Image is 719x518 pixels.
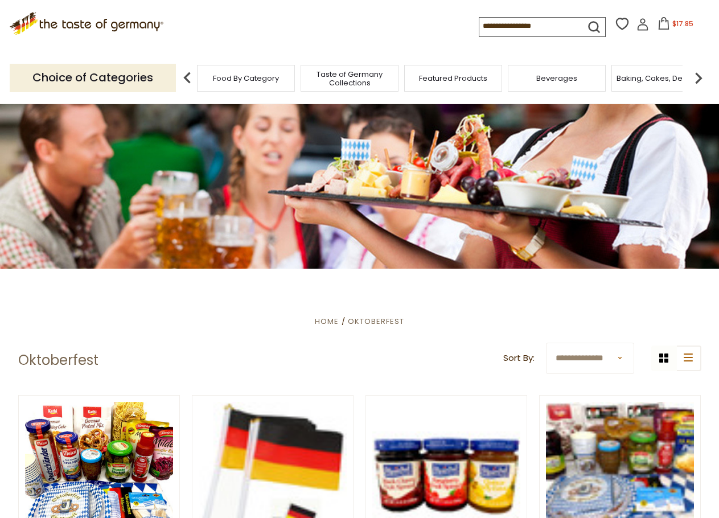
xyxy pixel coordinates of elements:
a: Oktoberfest [348,316,404,327]
h1: Oktoberfest [18,352,98,369]
p: Choice of Categories [10,64,176,92]
a: Featured Products [419,74,487,83]
a: Food By Category [213,74,279,83]
a: Beverages [536,74,577,83]
img: next arrow [687,67,710,89]
a: Taste of Germany Collections [304,70,395,87]
span: $17.85 [672,19,693,28]
img: previous arrow [176,67,199,89]
a: Baking, Cakes, Desserts [617,74,705,83]
button: $17.85 [651,17,700,34]
label: Sort By: [503,351,535,365]
a: Home [315,316,339,327]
